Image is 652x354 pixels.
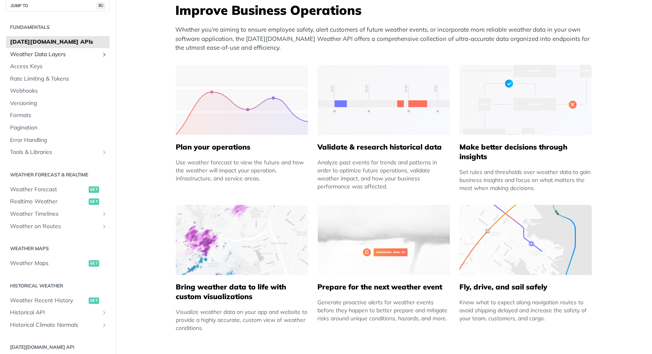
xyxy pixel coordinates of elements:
span: Tools & Libraries [10,148,99,156]
span: Pagination [10,124,108,132]
h2: Weather Maps [6,245,110,252]
span: get [89,297,99,304]
a: Historical Climate NormalsShow subpages for Historical Climate Normals [6,319,110,331]
span: Weather Timelines [10,210,99,218]
a: Pagination [6,122,110,134]
div: Generate proactive alerts for weather events before they happen to better prepare and mitigate ri... [317,298,450,322]
a: Access Keys [6,61,110,73]
a: Historical APIShow subpages for Historical API [6,307,110,319]
span: Formats [10,111,108,119]
a: Webhooks [6,85,110,97]
p: Whether you’re aiming to ensure employee safety, alert customers of future weather events, or inc... [175,25,597,53]
span: Rate Limiting & Tokens [10,75,108,83]
h5: Make better decisions through insights [459,142,592,162]
span: get [89,260,99,267]
button: Show subpages for Weather Data Layers [101,51,108,58]
h5: Fly, drive, and sail safely [459,282,592,292]
div: Visualize weather data on your app and website to provide a highly accurate, custom view of weath... [176,308,308,332]
span: Realtime Weather [10,198,87,206]
h5: Bring weather data to life with custom visualizations [176,282,308,301]
button: Show subpages for Tools & Libraries [101,149,108,156]
h5: Prepare for the next weather event [317,282,450,292]
h2: Historical Weather [6,282,110,289]
a: Rate Limiting & Tokens [6,73,110,85]
span: Weather Recent History [10,297,87,305]
a: Error Handling [6,134,110,146]
h3: Improve Business Operations [175,1,597,19]
span: Access Keys [10,63,108,71]
span: Webhooks [10,87,108,95]
img: 4463876-group-4982x.svg [176,205,308,275]
div: Know what to expect along navigation routes to avoid shipping delayed and increase the safety of ... [459,298,592,322]
a: Weather Forecastget [6,184,110,196]
h5: Plan your operations [176,142,308,152]
span: get [89,186,99,193]
div: Use weather forecast to view the future and how the weather will impact your operation, infrastru... [176,158,308,182]
h2: Fundamentals [6,24,110,31]
span: Historical API [10,309,99,317]
button: Show subpages for Historical API [101,309,108,316]
span: Weather on Routes [10,223,99,231]
a: [DATE][DOMAIN_NAME] APIs [6,36,110,48]
img: 13d7ca0-group-496-2.svg [318,65,450,135]
a: Versioning [6,97,110,109]
img: 39565e8-group-4962x.svg [176,65,308,135]
span: Weather Forecast [10,186,87,194]
a: Realtime Weatherget [6,196,110,208]
div: Analyze past events for trends and patterns in order to optimize future operations, validate weat... [317,158,450,190]
h5: Validate & research historical data [317,142,450,152]
span: Weather Maps [10,259,87,267]
a: Weather Recent Historyget [6,295,110,307]
button: Show subpages for Historical Climate Normals [101,322,108,328]
img: 2c0a313-group-496-12x.svg [318,205,450,275]
span: Error Handling [10,136,108,144]
a: Weather on RoutesShow subpages for Weather on Routes [6,220,110,233]
span: Versioning [10,99,108,107]
a: Tools & LibrariesShow subpages for Tools & Libraries [6,146,110,158]
span: Weather Data Layers [10,51,99,59]
img: a22d113-group-496-32x.svg [459,65,592,135]
button: Show subpages for Weather on Routes [101,223,108,230]
div: Set rules and thresholds over weather data to gain business insights and focus on what matters th... [459,168,592,192]
button: Show subpages for Weather Timelines [101,211,108,217]
a: Weather Mapsget [6,257,110,269]
a: Weather Data LayersShow subpages for Weather Data Layers [6,49,110,61]
h2: Weather Forecast & realtime [6,171,110,178]
img: 994b3d6-mask-group-32x.svg [459,205,592,275]
span: Historical Climate Normals [10,321,99,329]
h2: [DATE][DOMAIN_NAME] API [6,344,110,351]
span: get [89,198,99,205]
a: Formats [6,109,110,121]
span: ⌘/ [96,2,105,9]
span: [DATE][DOMAIN_NAME] APIs [10,38,108,46]
a: Weather TimelinesShow subpages for Weather Timelines [6,208,110,220]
